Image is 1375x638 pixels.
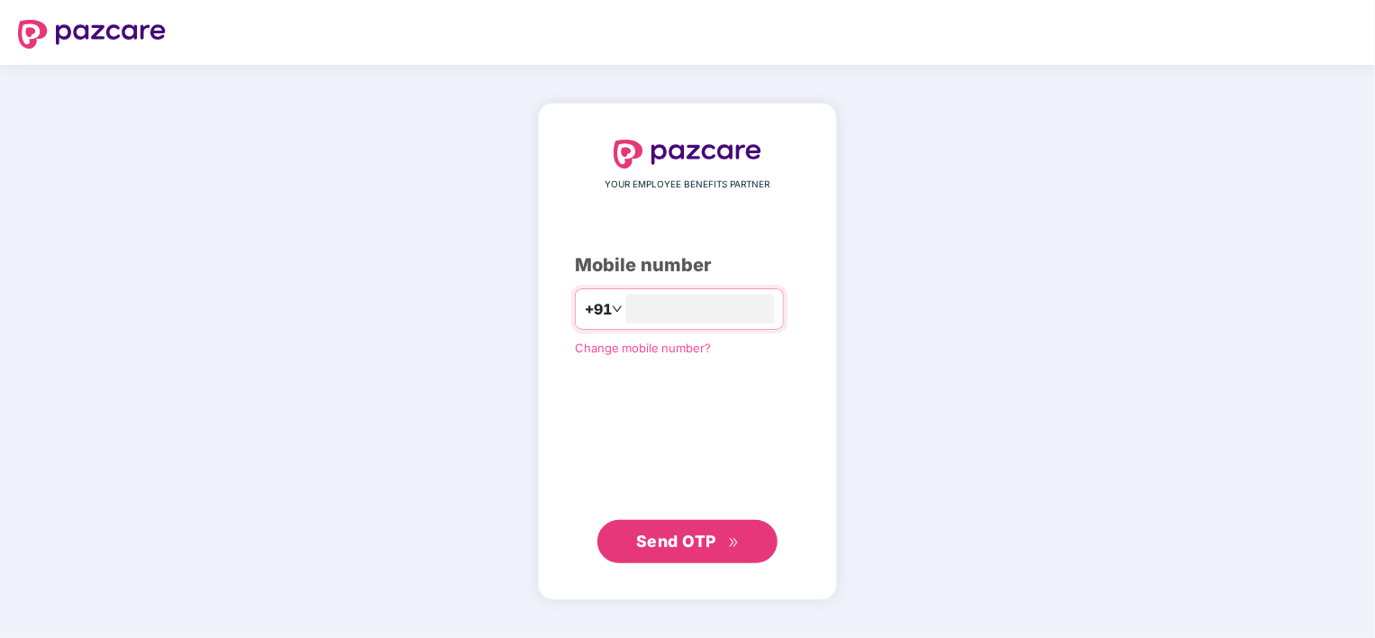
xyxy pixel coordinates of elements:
[575,251,800,279] div: Mobile number
[612,304,623,314] span: down
[597,520,778,563] button: Send OTPdouble-right
[606,178,770,192] span: YOUR EMPLOYEE BENEFITS PARTNER
[728,537,740,549] span: double-right
[614,140,761,169] img: logo
[575,341,711,355] a: Change mobile number?
[18,20,166,49] img: logo
[636,532,716,551] span: Send OTP
[585,298,612,321] span: +91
